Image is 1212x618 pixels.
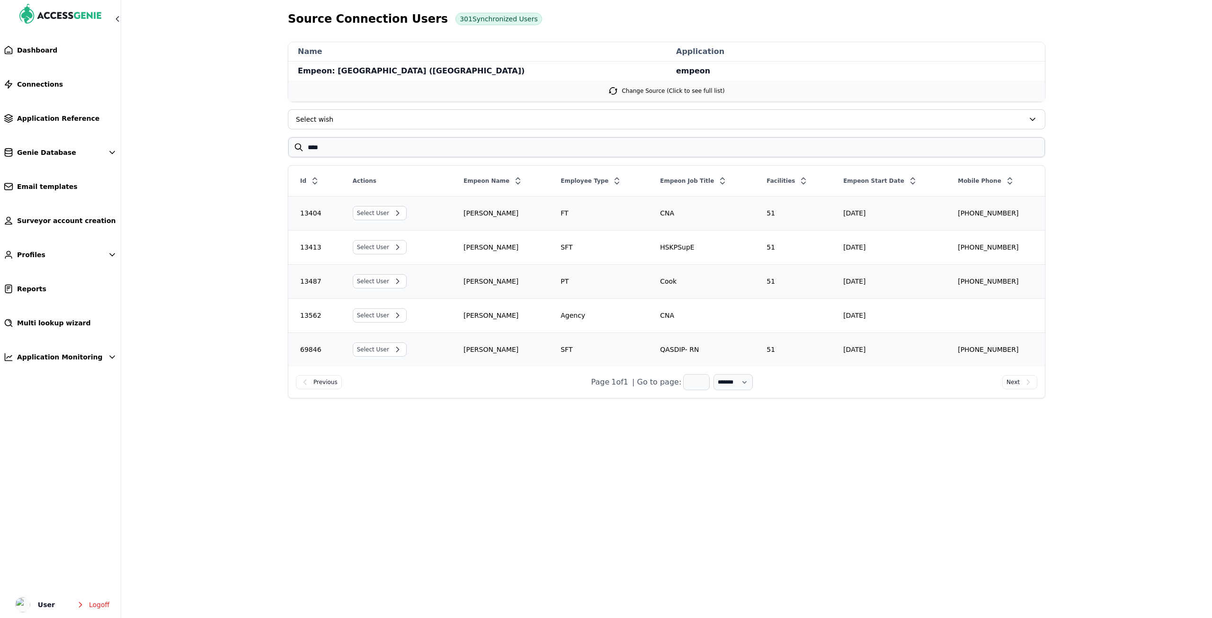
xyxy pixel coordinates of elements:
[452,277,548,286] div: [PERSON_NAME]
[38,599,55,610] span: User
[289,277,340,286] div: 13487
[353,342,407,357] button: Select User
[341,173,451,188] div: Actions
[460,14,538,24] span: 301 Synchronized Users
[755,172,831,189] div: Facilities
[357,242,389,252] span: Select User
[946,345,1044,354] div: [PHONE_NUMBER]
[353,240,407,254] button: Select User
[452,311,548,320] div: [PERSON_NAME]
[288,109,1045,129] button: Select wish
[288,42,667,62] strong: name
[452,345,548,354] div: [PERSON_NAME]
[19,4,102,27] img: AccessGenie Logo
[89,600,109,609] span: Logoff
[649,172,754,189] div: Empeon Job Title
[549,242,648,252] div: SFT
[357,208,389,218] span: Select User
[357,311,389,320] span: Select User
[1007,377,1020,387] span: Next
[649,242,754,252] div: HSKPSupE
[68,595,117,614] button: Logoff
[946,277,1044,286] div: [PHONE_NUMBER]
[649,277,754,286] div: Cook
[549,208,648,218] div: FT
[353,308,407,322] button: Select User
[549,311,648,320] div: Agency
[549,277,648,286] div: PT
[17,216,116,225] span: Surveyor account creation
[843,208,934,218] span: [DATE]
[288,11,448,27] h3: Source Connection Users
[755,277,831,286] div: 51
[549,345,648,354] div: SFT
[289,311,340,320] div: 13562
[843,277,934,286] span: [DATE]
[17,148,76,157] span: Genie Database
[357,345,389,354] span: Select User
[1002,375,1037,389] button: Next
[289,345,340,354] div: 69846
[17,80,63,89] span: Connections
[549,172,648,189] div: Employee Type
[452,208,548,218] div: [PERSON_NAME]
[755,208,831,218] div: 51
[17,352,103,362] span: Application Monitoring
[313,377,338,387] span: Previous
[667,42,1045,62] strong: application
[296,115,1024,124] span: Select wish
[17,284,46,294] span: Reports
[296,375,342,389] button: Previous
[667,62,1045,81] span: empeon
[289,172,340,189] div: Id
[17,114,99,123] span: Application Reference
[843,345,934,354] span: [DATE]
[288,62,667,81] span: Empeon: [GEOGRAPHIC_DATA] ([GEOGRAPHIC_DATA])
[289,208,340,218] div: 13404
[755,242,831,252] div: 51
[357,277,389,286] span: Select User
[611,376,628,388] span: 1 of 1
[946,172,1044,189] div: Mobile Phone
[649,311,754,320] div: CNA
[288,81,1045,101] a: Change Source (Click to see full list)
[843,242,934,252] span: [DATE]
[832,172,945,189] div: Empeon Start Date
[17,182,78,191] span: Email templates
[17,250,45,260] span: Profiles
[632,376,681,388] p: | Go to page:
[289,242,340,252] div: 13413
[946,242,1044,252] div: [PHONE_NUMBER]
[649,208,754,218] div: CNA
[353,206,407,220] button: Select User
[452,242,548,252] div: [PERSON_NAME]
[649,345,754,354] div: QASDIP- RN
[452,172,548,189] div: Empeon Name
[946,208,1044,218] div: [PHONE_NUMBER]
[17,318,91,328] span: Multi lookup wizard
[17,45,57,55] span: Dashboard
[755,345,831,354] div: 51
[591,376,609,388] div: Page
[353,274,407,288] button: Select User
[843,311,934,320] span: [DATE]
